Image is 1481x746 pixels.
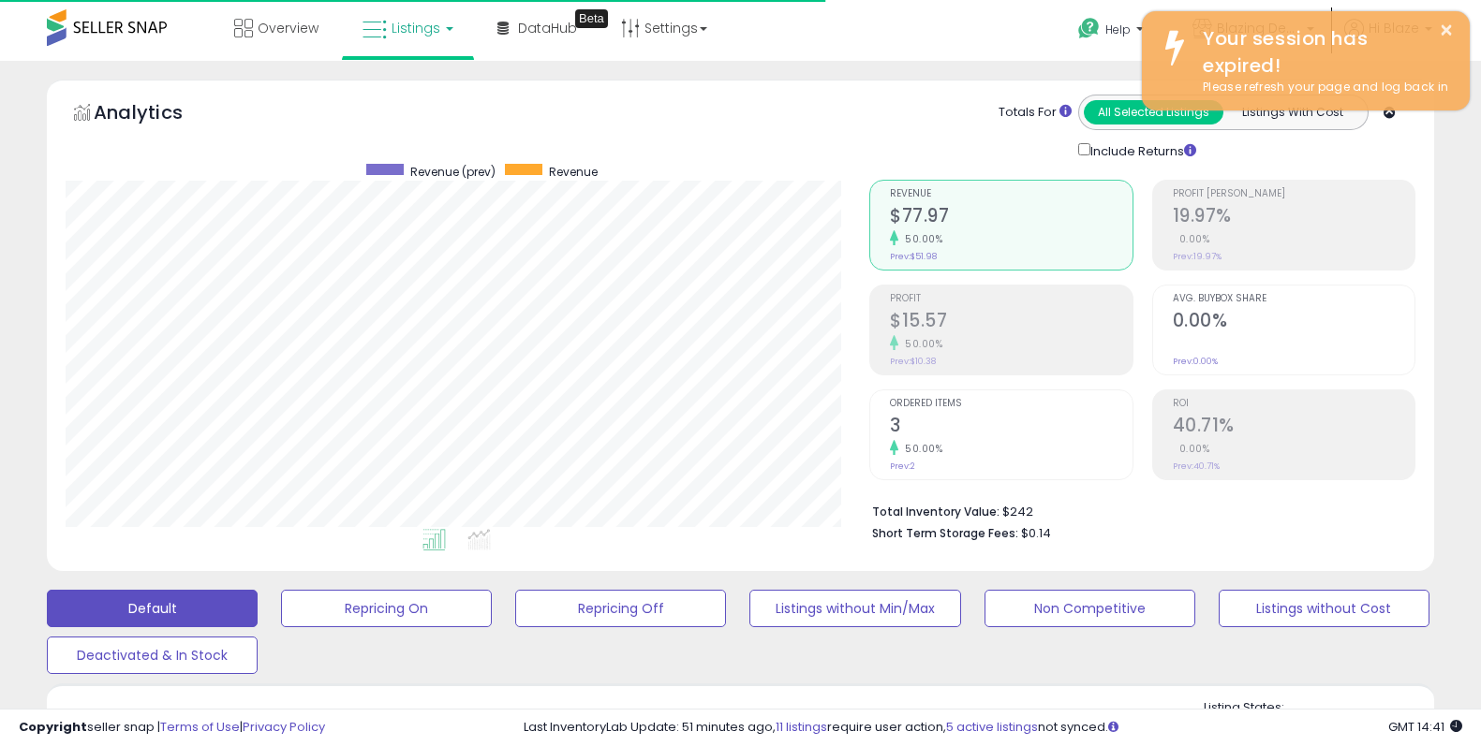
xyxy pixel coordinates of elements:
span: Overview [258,19,318,37]
strong: Copyright [19,718,87,736]
div: Include Returns [1064,139,1219,161]
h2: $15.57 [890,310,1132,335]
div: Please refresh your page and log back in [1189,79,1456,96]
h2: 40.71% [1173,415,1414,440]
span: Avg. Buybox Share [1173,294,1414,304]
span: 2025-08-13 14:41 GMT [1388,718,1462,736]
span: Help [1105,22,1131,37]
span: Profit [PERSON_NAME] [1173,189,1414,199]
button: Repricing Off [515,590,726,627]
small: 50.00% [898,442,942,456]
h2: 3 [890,415,1132,440]
button: Non Competitive [985,590,1195,627]
button: Listings without Min/Max [749,590,960,627]
div: Totals For [999,104,1072,122]
a: 11 listings [776,718,827,736]
small: Prev: 19.97% [1173,251,1222,262]
span: $0.14 [1021,524,1051,542]
span: Revenue [549,164,598,180]
button: Deactivated & In Stock [47,636,258,674]
span: Listings [392,19,440,37]
b: Total Inventory Value: [872,504,1000,519]
div: Tooltip anchor [575,9,608,28]
span: DataHub [518,19,577,37]
button: Default [47,590,258,627]
div: seller snap | | [19,719,325,737]
span: ROI [1173,399,1414,409]
small: 50.00% [898,337,942,351]
h2: 0.00% [1173,310,1414,335]
small: 0.00% [1173,232,1210,246]
small: Prev: $10.38 [890,356,936,367]
a: 5 active listings [946,718,1038,736]
span: Ordered Items [890,399,1132,409]
span: Revenue (prev) [410,164,496,180]
button: Listings without Cost [1219,590,1429,627]
a: Terms of Use [160,718,240,736]
p: Listing States: [1204,699,1434,717]
small: Prev: 40.71% [1173,461,1220,472]
a: Help [1063,3,1163,61]
div: Last InventoryLab Update: 51 minutes ago, require user action, not synced. [524,719,1462,737]
button: Listings With Cost [1222,100,1362,124]
h2: 19.97% [1173,205,1414,230]
span: Revenue [890,189,1132,199]
span: Profit [890,294,1132,304]
b: Short Term Storage Fees: [872,525,1018,541]
h2: $77.97 [890,205,1132,230]
button: × [1439,19,1454,42]
button: All Selected Listings [1084,100,1223,124]
small: Prev: 0.00% [1173,356,1218,367]
i: Get Help [1077,17,1101,40]
h5: Analytics [94,99,219,130]
div: Your session has expired! [1189,25,1456,79]
small: Prev: 2 [890,461,915,472]
small: 50.00% [898,232,942,246]
li: $242 [872,499,1401,521]
small: 0.00% [1173,442,1210,456]
small: Prev: $51.98 [890,251,937,262]
a: Privacy Policy [243,718,325,736]
button: Repricing On [281,590,492,627]
h5: Listings [99,706,171,732]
